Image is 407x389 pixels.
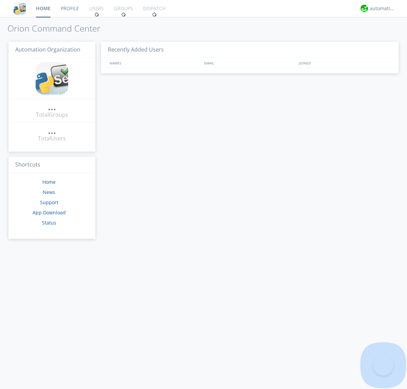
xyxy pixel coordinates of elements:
[48,103,56,111] a: ...
[36,111,68,119] div: Total Groups
[42,179,56,185] a: Home
[14,2,26,15] img: cddb5a64eb264b2086981ab96f4c1ba7
[42,219,56,226] a: Status
[108,58,201,68] div: NAMES
[33,209,66,216] a: App Download
[43,189,55,195] a: News
[38,135,66,142] div: Total Users
[36,62,68,95] img: cddb5a64eb264b2086981ab96f4c1ba7
[152,12,157,17] img: spin.svg
[370,5,395,12] div: automation+atlas
[48,127,56,135] a: ...
[15,46,80,53] span: Automation Organization
[361,5,368,12] img: d2d01cd9b4174d08988066c6d424eccd
[101,42,399,58] h3: Recently Added Users
[8,157,95,173] h3: Shortcuts
[373,355,393,375] iframe: Toggle Customer Support
[94,12,99,17] img: spin.svg
[297,58,392,68] div: JOINED
[48,127,56,134] div: ...
[48,103,56,110] div: ...
[121,12,126,17] img: spin.svg
[202,58,297,68] div: EMAIL
[40,199,58,206] a: Support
